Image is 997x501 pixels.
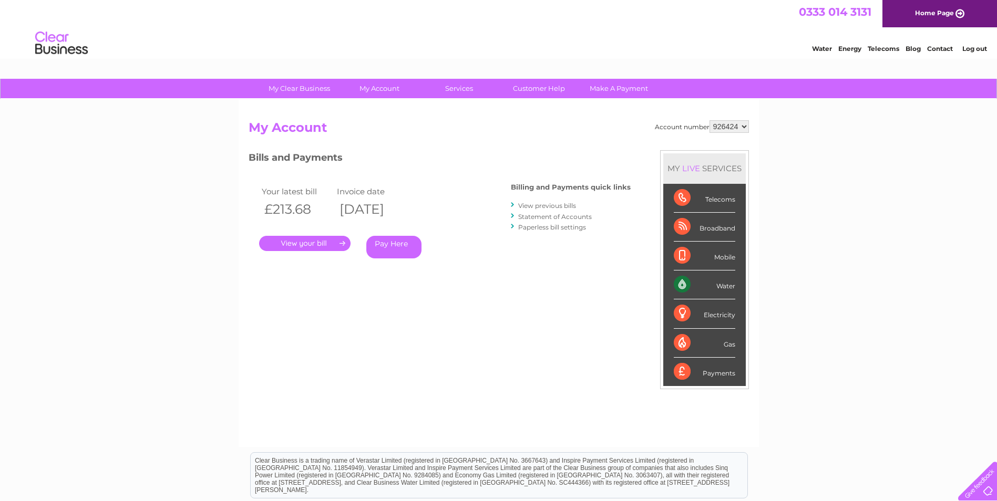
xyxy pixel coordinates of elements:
[655,120,749,133] div: Account number
[251,6,747,51] div: Clear Business is a trading name of Verastar Limited (registered in [GEOGRAPHIC_DATA] No. 3667643...
[674,329,735,358] div: Gas
[812,45,832,53] a: Water
[838,45,861,53] a: Energy
[336,79,423,98] a: My Account
[674,213,735,242] div: Broadband
[249,120,749,140] h2: My Account
[962,45,987,53] a: Log out
[496,79,582,98] a: Customer Help
[906,45,921,53] a: Blog
[674,270,735,299] div: Water
[35,27,88,59] img: logo.png
[674,299,735,328] div: Electricity
[518,213,592,221] a: Statement of Accounts
[511,183,631,191] h4: Billing and Payments quick links
[259,236,351,251] a: .
[680,163,702,173] div: LIVE
[259,199,335,220] th: £213.68
[334,184,410,199] td: Invoice date
[575,79,662,98] a: Make A Payment
[674,242,735,270] div: Mobile
[518,223,586,231] a: Paperless bill settings
[868,45,899,53] a: Telecoms
[674,358,735,386] div: Payments
[799,5,871,18] a: 0333 014 3131
[256,79,343,98] a: My Clear Business
[334,199,410,220] th: [DATE]
[416,79,502,98] a: Services
[249,150,631,169] h3: Bills and Payments
[663,153,746,183] div: MY SERVICES
[674,184,735,213] div: Telecoms
[259,184,335,199] td: Your latest bill
[927,45,953,53] a: Contact
[366,236,422,258] a: Pay Here
[518,202,576,210] a: View previous bills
